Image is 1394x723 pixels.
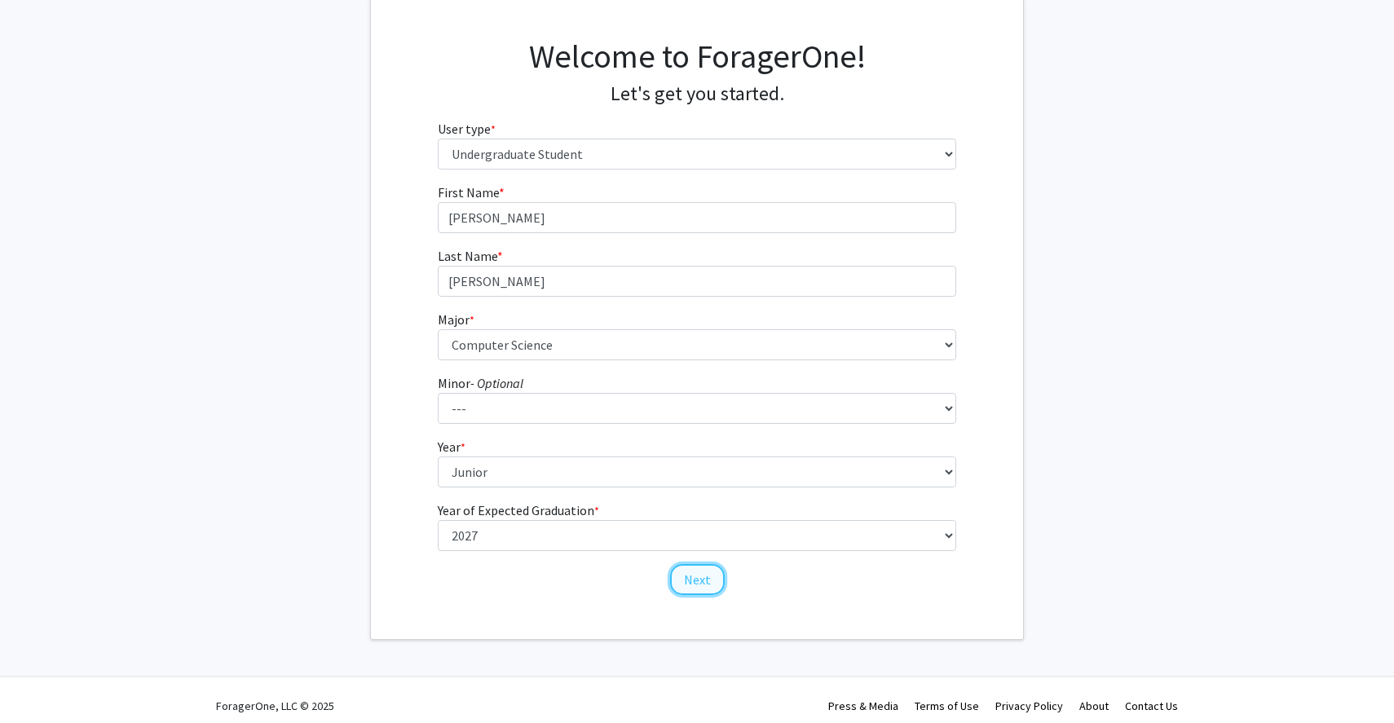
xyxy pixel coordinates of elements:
button: Next [670,564,725,595]
span: Last Name [438,248,497,264]
iframe: Chat [12,650,69,711]
h1: Welcome to ForagerOne! [438,37,957,76]
label: Year of Expected Graduation [438,500,599,520]
a: Terms of Use [915,699,979,713]
a: Press & Media [828,699,898,713]
span: First Name [438,184,499,201]
a: Contact Us [1125,699,1178,713]
a: Privacy Policy [995,699,1063,713]
label: User type [438,119,496,139]
a: About [1079,699,1109,713]
label: Major [438,310,474,329]
label: Minor [438,373,523,393]
h4: Let's get you started. [438,82,957,106]
label: Year [438,437,465,456]
i: - Optional [470,375,523,391]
